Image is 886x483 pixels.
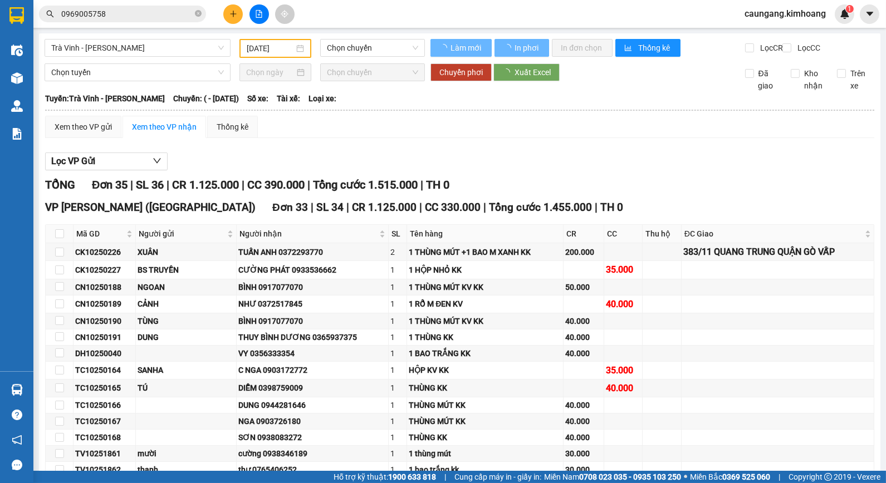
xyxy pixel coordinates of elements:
button: Lọc VP Gửi [45,152,168,170]
div: 1 BAO TRẮNG KK [409,347,561,359]
div: CN10250189 [75,298,134,310]
div: TUẤN ANH 0372293770 [238,246,386,258]
span: Đã giao [754,67,783,92]
img: solution-icon [11,128,23,140]
div: 1 [390,315,405,327]
div: DUNG 0944281646 [238,399,386,411]
span: Tổng cước 1.455.000 [489,201,592,214]
sup: 1 [846,5,854,13]
div: TC10250167 [75,415,134,427]
span: Cung cấp máy in - giấy in: [454,471,541,483]
span: search [46,10,54,18]
span: Tổng cước 1.515.000 [313,178,418,191]
button: caret-down [860,4,879,24]
span: Trên xe [846,67,875,92]
img: warehouse-icon [11,72,23,84]
span: CC 330.000 [425,201,481,214]
span: Tài xế: [277,92,300,105]
span: caret-down [865,9,875,19]
div: 40.000 [565,347,602,359]
span: 1 [848,5,851,13]
div: 40.000 [565,415,602,427]
div: 1 [390,331,405,343]
span: copyright [824,473,832,481]
span: CR 1.125.000 [352,201,417,214]
input: 13/10/2025 [247,42,295,55]
div: 1 THÙNG MÚT KV KK [409,281,561,293]
div: THUY BÌNH DƯƠNG 0365937375 [238,331,386,343]
div: 1 [390,281,405,293]
div: CN10250188 [75,281,134,293]
td: TC10250164 [74,362,136,379]
p: GỬI: [4,22,163,32]
span: NHỰT [85,22,111,32]
button: plus [223,4,243,24]
div: BÌNH 0917077070 [238,315,386,327]
span: Đơn 33 [272,201,308,214]
div: HỘP KV KK [409,364,561,376]
div: 1 THÙNG MÚT +1 BAO M XANH KK [409,246,561,258]
img: warehouse-icon [11,100,23,112]
td: TV10251861 [74,446,136,462]
div: TV10251862 [75,464,134,476]
span: Miền Bắc [690,471,770,483]
span: GIAO: [4,72,27,83]
span: ⚪️ [684,475,687,479]
span: | [167,178,169,191]
div: C NGA 0903172772 [238,364,386,376]
span: Kho nhận [800,67,829,92]
div: cường 0938346189 [238,447,386,460]
div: CK10250227 [75,264,134,276]
div: 1 HỘP NHỎ KK [409,264,561,276]
span: | [595,201,598,214]
td: CK10250227 [74,261,136,279]
span: Người nhận [239,228,377,240]
td: TC10250167 [74,413,136,430]
span: | [130,178,133,191]
span: VP Cầu Ngang - [23,22,111,32]
td: TC10250168 [74,430,136,446]
td: TC10250166 [74,397,136,413]
span: plus [229,10,237,18]
button: Chuyển phơi [430,63,492,81]
div: THÙNG MÚT KK [409,399,561,411]
div: 1 [390,415,405,427]
td: CN10250188 [74,279,136,295]
td: CK10250226 [74,243,136,261]
div: 1 [390,382,405,394]
span: Mã GD [76,228,124,240]
img: warehouse-icon [11,384,23,396]
div: 40.000 [606,297,640,311]
div: SANHA [138,364,234,376]
div: 40.000 [565,431,602,443]
div: 1 THÙNG MÚT KV KK [409,315,561,327]
button: In phơi [495,39,549,57]
span: close-circle [195,10,202,17]
span: CR 1.125.000 [172,178,239,191]
span: SL 36 [136,178,164,191]
span: Lọc CC [793,42,822,54]
div: 2 [390,246,405,258]
button: aim [275,4,295,24]
b: Tuyến: Trà Vinh - [PERSON_NAME] [45,94,165,103]
button: Xuất Excel [493,63,560,81]
span: | [307,178,310,191]
span: question-circle [12,410,22,420]
div: 35.000 [606,263,640,277]
span: loading [502,68,515,76]
span: caungang.kimhoang [736,7,835,21]
div: DUNG [138,331,234,343]
span: loading [503,44,513,52]
div: 1 [390,431,405,443]
div: 1 THÙNG KK [409,331,561,343]
button: In đơn chọn [552,39,613,57]
div: CẢNH [138,298,234,310]
th: CC [604,225,643,243]
div: 1 [390,298,405,310]
div: 1 [390,364,405,376]
span: | [420,178,423,191]
div: BS TRUYỀN [138,264,234,276]
div: mười [138,447,234,460]
button: bar-chartThống kê [615,39,681,57]
td: CN10250189 [74,295,136,313]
